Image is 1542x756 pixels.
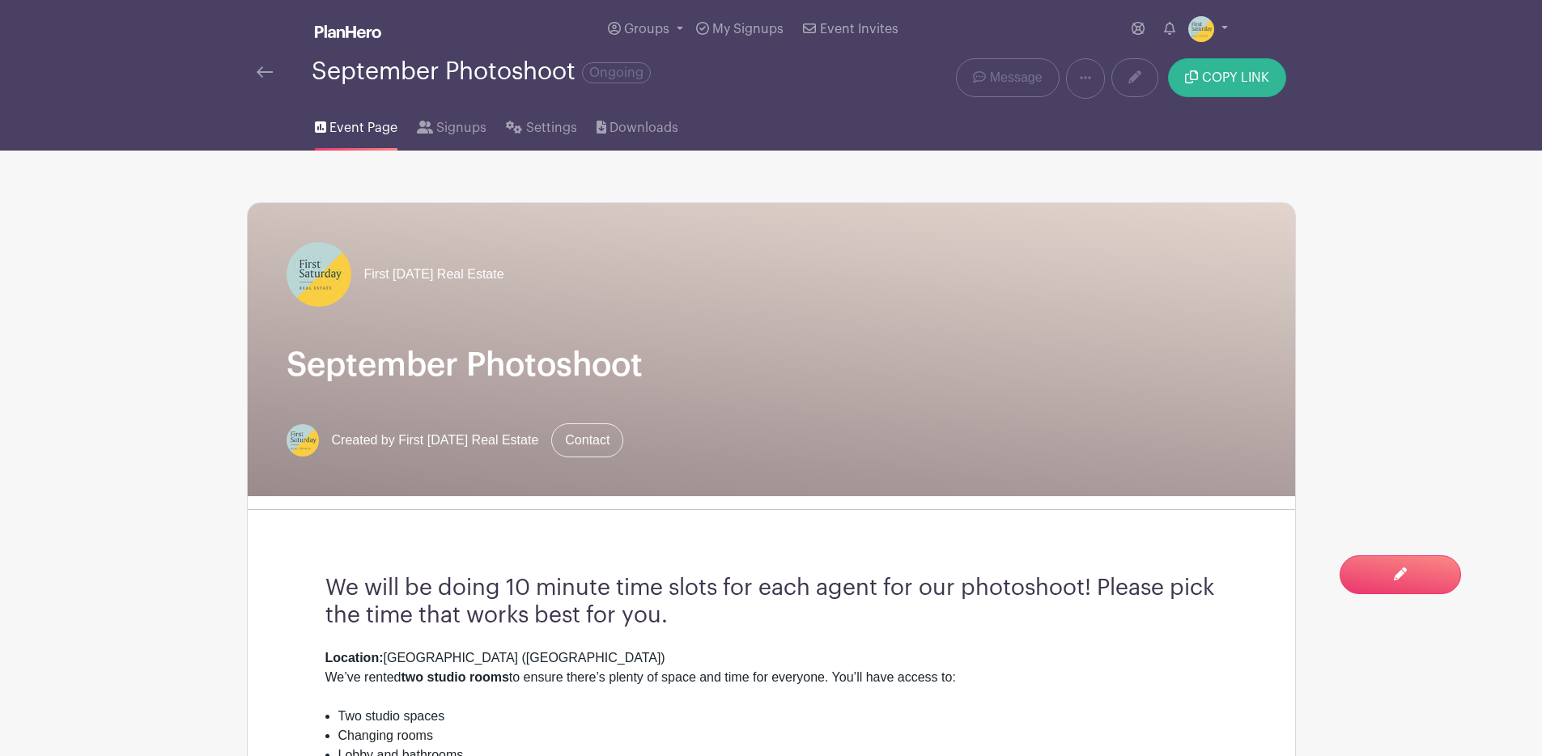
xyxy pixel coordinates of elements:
[1168,58,1285,97] button: COPY LINK
[436,118,486,138] span: Signups
[1188,16,1214,42] img: Untitled%20design%20copy.jpg
[315,25,381,38] img: logo_white-6c42ec7e38ccf1d336a20a19083b03d10ae64f83f12c07503d8b9e83406b4c7d.svg
[325,575,1217,629] h3: We will be doing 10 minute time slots for each agent for our photoshoot! Please pick the time tha...
[257,66,273,78] img: back-arrow-29a5d9b10d5bd6ae65dc969a981735edf675c4d7a1fe02e03b50dbd4ba3cdb55.svg
[325,648,1217,707] div: [GEOGRAPHIC_DATA] ([GEOGRAPHIC_DATA]) We’ve rented to ensure there’s plenty of space and time for...
[287,346,1256,384] h1: September Photoshoot
[417,99,486,151] a: Signups
[597,99,678,151] a: Downloads
[820,23,898,36] span: Event Invites
[329,118,397,138] span: Event Page
[338,726,1217,745] li: Changing rooms
[551,423,623,457] a: Contact
[312,58,651,85] div: September Photoshoot
[287,424,319,457] img: Untitled%20design%20copy.jpg
[1202,71,1269,84] span: COPY LINK
[325,651,384,665] strong: Location:
[401,670,508,684] strong: two studio rooms
[506,99,576,151] a: Settings
[338,707,1217,726] li: Two studio spaces
[364,265,504,284] span: First [DATE] Real Estate
[315,99,397,151] a: Event Page
[332,431,539,450] span: Created by First [DATE] Real Estate
[956,58,1059,97] a: Message
[287,242,351,307] img: FS_Social_icon.jpg
[990,68,1043,87] span: Message
[610,118,678,138] span: Downloads
[526,118,577,138] span: Settings
[624,23,669,36] span: Groups
[712,23,784,36] span: My Signups
[582,62,651,83] span: Ongoing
